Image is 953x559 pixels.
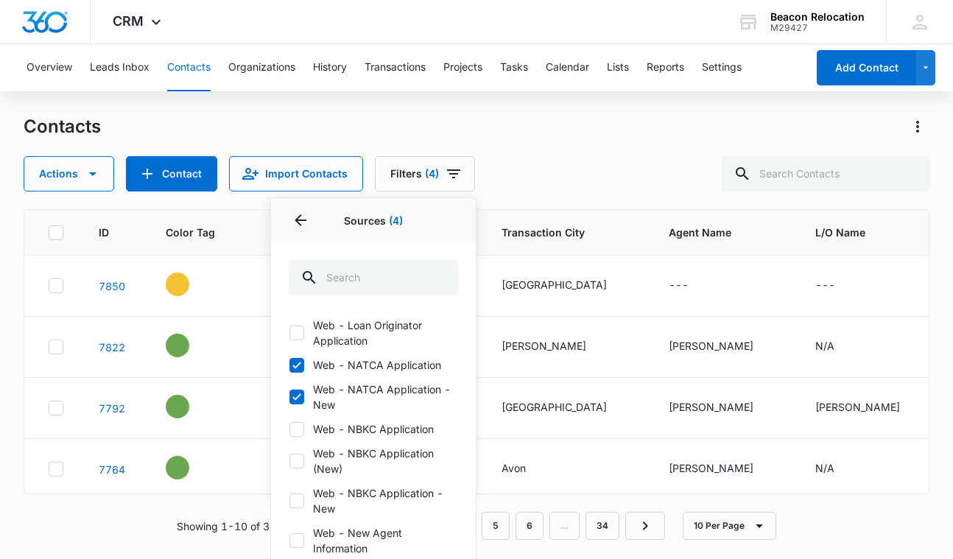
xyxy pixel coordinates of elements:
[585,512,619,540] a: Page 34
[300,512,665,540] nav: Pagination
[502,277,633,295] div: Transaction City - Denver - Select to Edit Field
[389,214,403,227] span: (4)
[166,456,216,479] div: - - Select to Edit Field
[669,277,715,295] div: Agent Name - - Select to Edit Field
[815,277,835,295] div: ---
[815,399,926,417] div: L/O Name - Ty Swarts - Select to Edit Field
[815,460,834,476] div: N/A
[289,485,458,516] label: Web - NBKC Application - New
[815,460,861,478] div: L/O Name - N/A - Select to Edit Field
[166,395,216,418] div: - - Select to Edit Field
[27,44,72,91] button: Overview
[502,338,613,356] div: Transaction City - Jerome - Select to Edit Field
[815,338,861,356] div: L/O Name - N/A - Select to Edit Field
[443,44,482,91] button: Projects
[177,518,283,534] p: Showing 1-10 of 331
[24,156,114,191] button: Actions
[289,208,312,232] button: Back
[289,525,458,556] label: Web - New Agent Information
[425,169,439,179] span: (4)
[365,44,426,91] button: Transactions
[815,338,834,354] div: N/A
[90,44,150,91] button: Leads Inbox
[815,225,926,240] span: L/O Name
[99,402,125,415] a: Navigate to contact details page for James Mizura - IL
[502,338,586,354] div: [PERSON_NAME]
[99,341,125,354] a: Navigate to contact details page for Mark Benware - MI
[166,273,216,296] div: - - Select to Edit Field
[817,50,916,85] button: Add Contact
[289,317,458,348] label: Web - Loan Originator Application
[289,421,458,437] label: Web - NBKC Application
[289,382,458,412] label: Web - NATCA Application - New
[502,399,607,415] div: [GEOGRAPHIC_DATA]
[99,225,109,240] span: ID
[770,11,865,23] div: account name
[815,277,862,295] div: L/O Name - - Select to Edit Field
[669,399,780,417] div: Agent Name - Brian Hochstetter - Select to Edit Field
[99,463,125,476] a: Navigate to contact details page for Justin Morell - IN (LIST)
[313,44,347,91] button: History
[647,44,684,91] button: Reports
[546,44,589,91] button: Calendar
[722,156,929,191] input: Search Contacts
[669,225,780,240] span: Agent Name
[669,460,780,478] div: Agent Name - Rob Sorrell - Select to Edit Field
[683,512,776,540] button: 10 Per Page
[24,116,101,138] h1: Contacts
[126,156,217,191] button: Add Contact
[502,399,633,417] div: Transaction City - Riverside - Select to Edit Field
[289,446,458,477] label: Web - NBKC Application (New)
[166,334,216,357] div: - - Select to Edit Field
[669,338,753,354] div: [PERSON_NAME]
[607,44,629,91] button: Lists
[669,399,753,415] div: [PERSON_NAME]
[228,44,295,91] button: Organizations
[482,512,510,540] a: Page 5
[815,399,900,415] div: [PERSON_NAME]
[502,225,633,240] span: Transaction City
[625,512,665,540] a: Next Page
[502,460,526,476] div: Avon
[502,460,552,478] div: Transaction City - Avon - Select to Edit Field
[669,338,780,356] div: Agent Name - Lexie Caldwell - Select to Edit Field
[500,44,528,91] button: Tasks
[669,277,689,295] div: ---
[770,23,865,33] div: account id
[289,357,458,373] label: Web - NATCA Application
[375,156,475,191] button: Filters
[99,280,125,292] a: Navigate to contact details page for Brandon Horacek - CO
[502,277,607,292] div: [GEOGRAPHIC_DATA]
[289,213,458,228] p: Sources
[167,44,211,91] button: Contacts
[289,260,458,295] input: Search
[669,460,753,476] div: [PERSON_NAME]
[229,156,363,191] button: Import Contacts
[906,115,929,138] button: Actions
[702,44,742,91] button: Settings
[166,225,215,240] span: Color Tag
[516,512,544,540] a: Page 6
[113,13,144,29] span: CRM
